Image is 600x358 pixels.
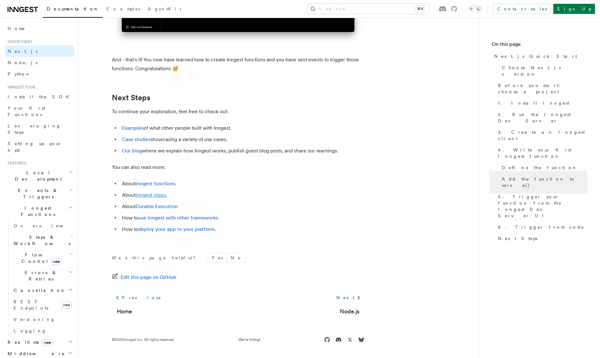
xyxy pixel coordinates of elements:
a: 4. Write your first Inngest function [495,144,587,162]
a: Versioning [11,314,74,325]
a: Define the function [499,162,587,173]
a: Previous [112,292,164,303]
li: where we explain how Inngest works, publish guest blog posts, and share our learnings. [120,146,364,155]
span: Define the function [502,164,577,171]
a: Your first Functions [5,102,74,120]
span: Add the function to serve() [502,176,587,188]
button: Cancellation [11,285,74,296]
a: Examples [103,2,144,17]
a: 5. Trigger your function from the Inngest Dev Server UI [495,191,587,221]
button: Yes [208,253,227,262]
a: Python [5,68,74,80]
a: Sign Up [553,4,595,14]
p: And - that's it! You now have learned how to create Inngest functions and you have sent events to... [112,55,364,73]
a: deploy your app to your platform [138,226,215,232]
button: Local Development [5,167,74,185]
span: 1. Install Inngest [498,100,569,106]
span: new [42,339,53,346]
span: new [51,258,62,265]
span: Realtime [5,339,53,345]
a: Edit this page on GitHub [112,273,177,282]
span: Steps & Workflows [11,234,70,247]
li: How to . [120,225,364,234]
h4: On this page [492,40,587,51]
a: Next Steps [495,233,587,244]
span: Flow Control [11,252,69,264]
li: of what other people built with Inngest. [120,124,364,133]
a: Before you start: choose a project [495,80,587,97]
a: Choose Next.js version [499,62,587,80]
span: Before you start: choose a project [498,82,587,95]
span: Errors & Retries [11,269,69,282]
span: Overview [14,223,79,228]
button: No [227,253,246,262]
a: Home [117,307,132,316]
a: Case studies [122,136,151,142]
span: Middleware [5,350,65,357]
span: new [61,301,72,309]
button: Realtimenew [5,336,74,348]
div: © 2025 Inngest Inc. All rights reserved. [112,337,175,342]
kbd: ⌘K [416,6,425,12]
span: Next.js [8,49,38,54]
span: 4. Write your first Inngest function [498,147,587,159]
a: Logging [11,325,74,336]
a: Inngest steps [135,192,166,198]
a: Next.js Quick Start [492,51,587,62]
a: Durable Execution [135,203,178,209]
a: Next.js [5,46,74,57]
span: Documentation [47,6,99,11]
button: Search...⌘K [307,4,429,14]
p: To continue your exploration, feel free to check out: [112,107,364,116]
a: AgentKit [144,2,185,17]
span: Logging [14,328,46,333]
a: Setting up your app [5,138,74,156]
button: Events & Triggers [5,185,74,202]
a: Add the function to serve() [499,173,587,191]
a: Next Steps [112,93,150,102]
li: showcasing a variety of use cases. [120,135,364,144]
a: Next [333,292,364,303]
a: REST Endpointsnew [11,296,74,314]
span: Features [5,161,26,166]
a: Contact sales [493,4,551,14]
span: Quick start [5,39,33,44]
a: Node.js [5,57,74,68]
a: 6. Trigger from code [495,221,587,233]
li: How to . [120,213,364,222]
span: Events & Triggers [5,187,69,200]
a: 1. Install Inngest [495,97,587,109]
span: Local Development [5,170,69,182]
span: Cancellation [11,287,66,293]
a: Overview [11,220,74,231]
li: About [120,202,364,211]
div: Inngest Functions [5,220,74,336]
span: Choose Next.js version [502,65,587,77]
a: Install the SDK [5,91,74,102]
a: We're hiring! [238,337,260,342]
span: Inngest Functions [5,205,68,218]
span: 5. Trigger your function from the Inngest Dev Server UI [498,194,587,219]
span: REST Endpoints [14,299,48,311]
a: 2. Run the Inngest Dev Server [495,109,587,127]
li: About . [120,179,364,188]
a: Home [5,23,74,34]
span: Versioning [14,317,55,322]
span: 6. Trigger from code [498,224,584,230]
a: Documentation [43,2,103,18]
span: Home [8,25,25,32]
span: 3. Create an Inngest client [498,129,587,142]
button: Errors & Retries [11,267,74,285]
p: You can also read more: [112,163,364,172]
button: Steps & Workflows [11,231,74,249]
button: Flow Controlnew [11,249,74,267]
span: Setting up your app [8,141,62,152]
button: Toggle dark mode [467,5,483,13]
span: Your first Functions [8,106,45,117]
a: Our blog [122,148,142,154]
a: use Inngest with other frameworks [138,215,218,221]
span: AgentKit [148,6,181,11]
a: Leveraging Steps [5,120,74,138]
span: Next Steps [498,235,537,242]
span: Node.js [8,60,38,65]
